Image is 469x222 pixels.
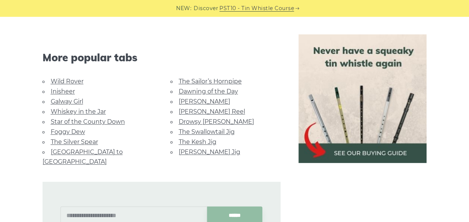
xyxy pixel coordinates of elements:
[51,128,85,135] a: Foggy Dew
[179,118,254,125] a: Drowsy [PERSON_NAME]
[179,138,216,145] a: The Kesh Jig
[179,108,245,115] a: [PERSON_NAME] Reel
[179,88,238,95] a: Dawning of the Day
[51,88,75,95] a: Inisheer
[51,108,106,115] a: Whiskey in the Jar
[179,128,235,135] a: The Swallowtail Jig
[43,51,281,64] span: More popular tabs
[179,78,242,85] a: The Sailor’s Hornpipe
[179,148,240,155] a: [PERSON_NAME] Jig
[179,98,230,105] a: [PERSON_NAME]
[51,118,125,125] a: Star of the County Down
[176,4,191,13] span: NEW:
[43,148,123,165] a: [GEOGRAPHIC_DATA] to [GEOGRAPHIC_DATA]
[51,78,84,85] a: Wild Rover
[51,138,98,145] a: The Silver Spear
[219,4,294,13] a: PST10 - Tin Whistle Course
[51,98,83,105] a: Galway Girl
[298,34,427,163] img: tin whistle buying guide
[194,4,218,13] span: Discover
